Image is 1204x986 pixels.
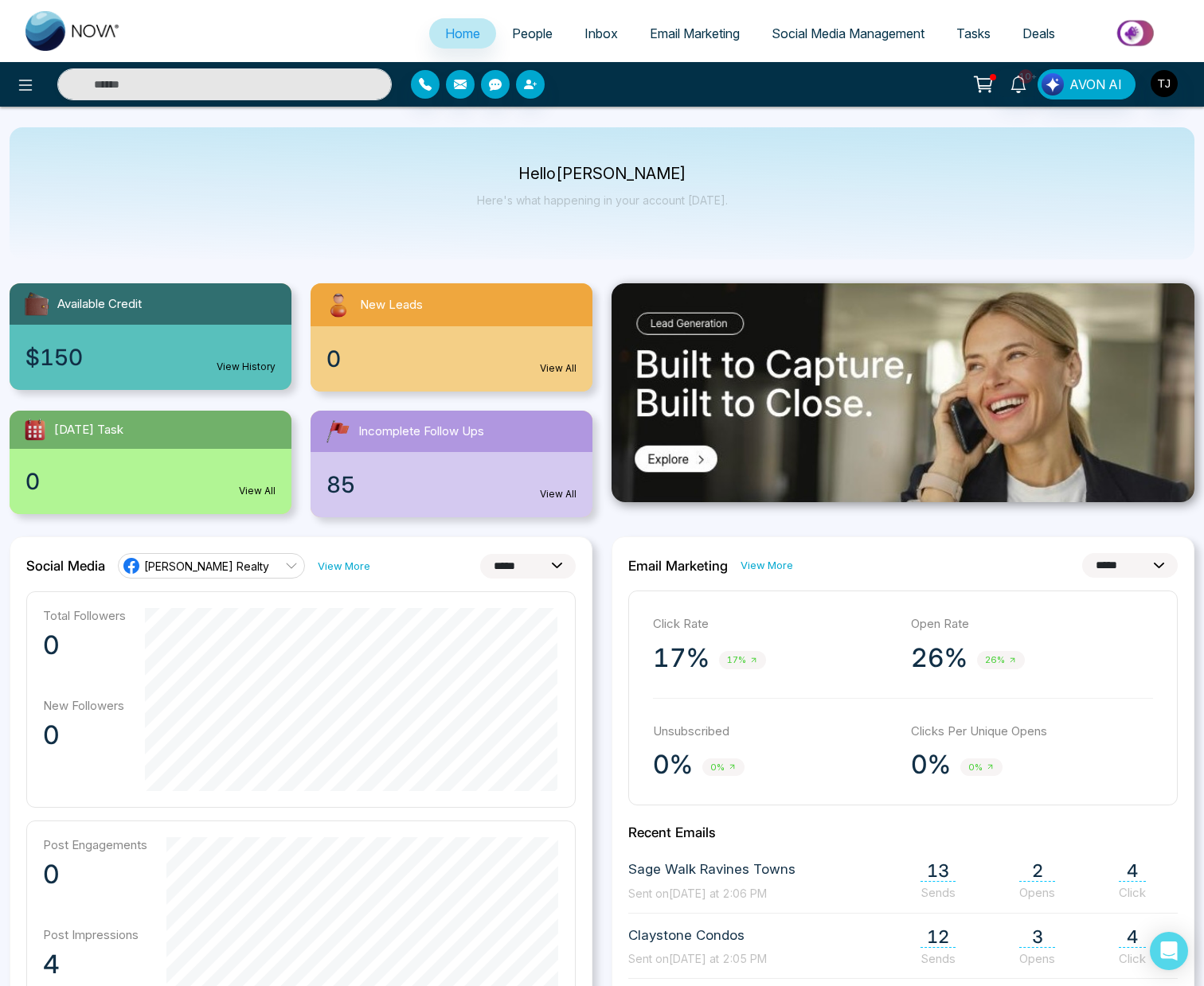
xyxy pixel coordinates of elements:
[22,417,48,442] img: todayTask.svg
[1119,951,1146,966] span: Click
[628,952,767,965] span: Sent on [DATE] at 2:05 PM
[496,18,569,49] a: People
[323,417,352,446] img: followUps.svg
[1151,70,1178,97] img: User Avatar
[477,167,728,181] p: Hello [PERSON_NAME]
[217,360,276,374] a: View History
[323,290,354,320] img: newLeads.svg
[1119,885,1146,900] span: Click
[25,11,121,51] img: Nova CRM Logo
[911,749,951,781] p: 0%
[634,18,756,49] a: Email Marketing
[1119,860,1146,882] span: 4
[318,559,370,574] a: View More
[921,860,956,882] span: 13
[921,951,956,966] span: Sends
[445,25,480,41] span: Home
[628,926,767,946] span: Claystone Condos
[239,484,276,498] a: View All
[628,824,1178,840] h2: Recent Emails
[43,927,147,942] p: Post Impressions
[360,296,423,314] span: New Leads
[612,283,1194,502] img: .
[43,698,126,713] p: New Followers
[26,558,105,574] h2: Social Media
[512,25,553,41] span: People
[1079,15,1194,51] img: Market-place.gif
[628,887,767,900] span: Sent on [DATE] at 2:06 PM
[1019,860,1055,882] span: 2
[960,758,1003,777] span: 0%
[43,837,147,852] p: Post Engagements
[429,18,496,49] a: Home
[144,559,269,574] span: [PERSON_NAME] Realty
[358,423,484,441] span: Incomplete Follow Ups
[43,608,126,623] p: Total Followers
[477,193,728,207] p: Here's what happening in your account [DATE].
[25,465,40,498] span: 0
[1019,926,1055,948] span: 3
[653,642,709,674] p: 17%
[628,558,728,574] h2: Email Marketing
[653,749,693,781] p: 0%
[584,25,618,41] span: Inbox
[43,629,126,661] p: 0
[911,642,967,674] p: 26%
[1007,18,1071,49] a: Deals
[772,25,924,41] span: Social Media Management
[1022,25,1055,41] span: Deals
[1069,75,1122,94] span: AVON AI
[911,723,1153,741] p: Clicks Per Unique Opens
[1018,69,1033,84] span: 10+
[956,25,991,41] span: Tasks
[628,859,795,880] span: Sage Walk Ravines Towns
[650,25,740,41] span: Email Marketing
[301,411,602,517] a: Incomplete Follow Ups85View All
[1019,885,1055,900] span: Opens
[540,487,577,501] a: View All
[43,719,126,751] p: 0
[702,758,745,777] span: 0%
[43,859,147,891] p: 0
[653,615,895,633] p: Click Rate
[921,926,956,948] span: 12
[1119,926,1146,948] span: 4
[54,421,123,439] span: [DATE] Task
[940,18,1007,49] a: Tasks
[741,558,793,573] a: View More
[977,651,1025,669] span: 26%
[57,295,142,314] span: Available Credit
[1038,69,1136,99] button: AVON AI
[301,283,602,392] a: New Leads0View All
[999,69,1038,97] a: 10+
[326,342,341,376] span: 0
[719,651,766,669] span: 17%
[43,949,147,980] p: 4
[22,290,51,318] img: availableCredit.svg
[540,361,577,376] a: View All
[326,468,355,501] span: 85
[1042,73,1064,95] img: Lead Flow
[1019,951,1055,966] span: Opens
[921,885,956,900] span: Sends
[569,18,634,49] a: Inbox
[911,615,1153,633] p: Open Rate
[1150,932,1188,970] div: Open Intercom Messenger
[25,341,83,374] span: $150
[756,18,940,49] a: Social Media Management
[653,723,895,741] p: Unsubscribed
